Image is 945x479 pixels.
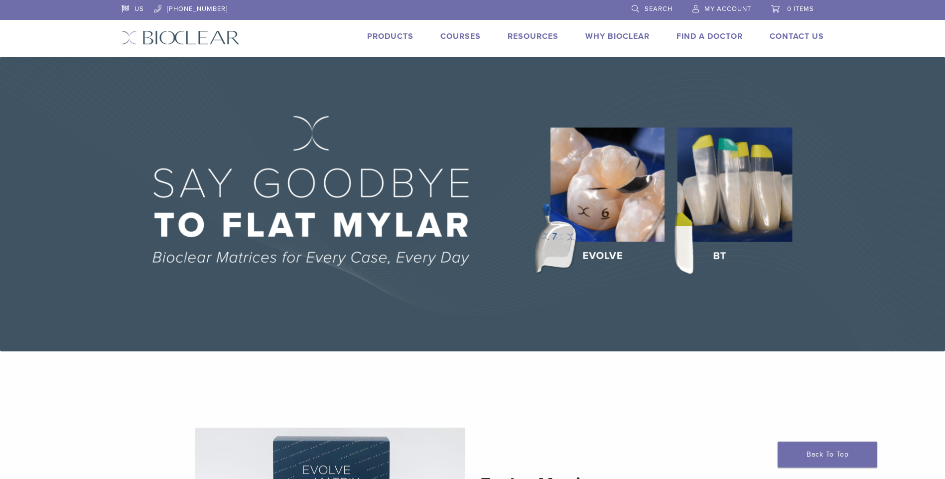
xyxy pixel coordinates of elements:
[770,31,824,41] a: Contact Us
[645,5,673,13] span: Search
[440,31,481,41] a: Courses
[508,31,558,41] a: Resources
[676,31,743,41] a: Find A Doctor
[122,30,240,45] img: Bioclear
[787,5,814,13] span: 0 items
[367,31,413,41] a: Products
[585,31,650,41] a: Why Bioclear
[778,442,877,468] a: Back To Top
[704,5,751,13] span: My Account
